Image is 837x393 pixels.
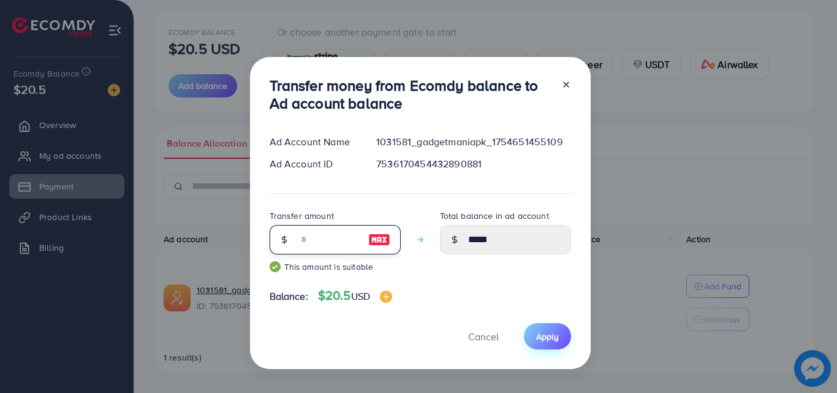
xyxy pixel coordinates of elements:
[351,289,370,303] span: USD
[270,261,401,273] small: This amount is suitable
[270,210,334,222] label: Transfer amount
[524,323,571,349] button: Apply
[366,157,580,171] div: 7536170454432890881
[270,289,308,303] span: Balance:
[453,323,514,349] button: Cancel
[440,210,549,222] label: Total balance in ad account
[260,135,367,149] div: Ad Account Name
[270,77,551,112] h3: Transfer money from Ecomdy balance to Ad account balance
[380,291,392,303] img: image
[260,157,367,171] div: Ad Account ID
[468,330,499,343] span: Cancel
[366,135,580,149] div: 1031581_gadgetmaniapk_1754651455109
[536,330,559,343] span: Apply
[270,261,281,272] img: guide
[318,288,392,303] h4: $20.5
[368,232,390,247] img: image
